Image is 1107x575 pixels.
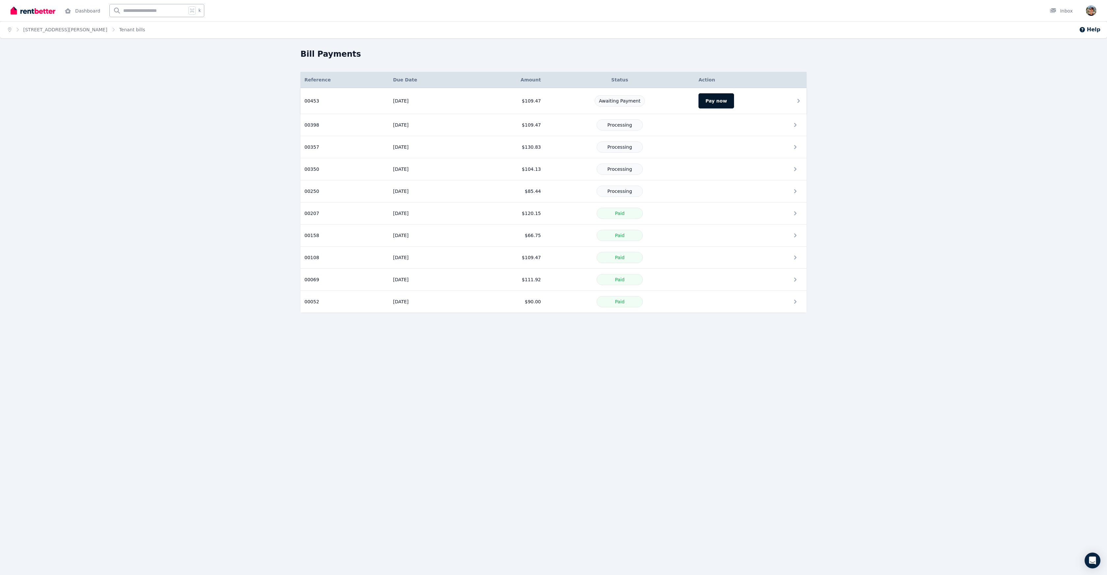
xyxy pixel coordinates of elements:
span: Processing [608,189,632,194]
span: Paid [615,277,624,282]
span: Paid [615,233,624,238]
td: $109.47 [472,114,545,136]
img: RentBetter [11,6,55,15]
span: 00069 [304,276,319,283]
th: Amount [472,72,545,88]
span: Awaiting Payment [599,98,640,104]
td: $109.47 [472,88,545,114]
td: $109.47 [472,247,545,269]
a: [STREET_ADDRESS][PERSON_NAME] [23,27,107,32]
td: [DATE] [389,136,472,158]
td: $85.44 [472,180,545,202]
span: Processing [608,166,632,172]
td: [DATE] [389,88,472,114]
div: Open Intercom Messenger [1085,553,1100,568]
td: [DATE] [389,114,472,136]
span: Tenant bills [119,26,145,33]
td: [DATE] [389,247,472,269]
span: Processing [608,144,632,150]
img: dysontom@gmail.com [1086,5,1096,16]
th: Due Date [389,72,472,88]
button: Help [1079,26,1100,34]
td: [DATE] [389,158,472,180]
button: Pay now [698,93,734,108]
td: $130.83 [472,136,545,158]
span: Processing [608,122,632,128]
span: Reference [304,76,331,83]
td: $66.75 [472,225,545,247]
td: [DATE] [389,269,472,291]
th: Action [695,72,807,88]
td: [DATE] [389,180,472,202]
td: [DATE] [389,202,472,225]
div: Inbox [1050,8,1073,14]
td: $120.15 [472,202,545,225]
span: 00158 [304,232,319,239]
span: 00250 [304,188,319,195]
td: $104.13 [472,158,545,180]
span: 00398 [304,122,319,128]
span: 00357 [304,144,319,150]
span: 00108 [304,254,319,261]
span: k [198,8,201,13]
span: Paid [615,211,624,216]
td: [DATE] [389,291,472,313]
th: Status [545,72,695,88]
span: 00052 [304,298,319,305]
td: $111.92 [472,269,545,291]
h1: Bill Payments [300,49,361,59]
span: Paid [615,299,624,304]
td: $90.00 [472,291,545,313]
span: 00350 [304,166,319,172]
span: 00207 [304,210,319,217]
span: 00453 [304,98,319,104]
span: Paid [615,255,624,260]
td: [DATE] [389,225,472,247]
